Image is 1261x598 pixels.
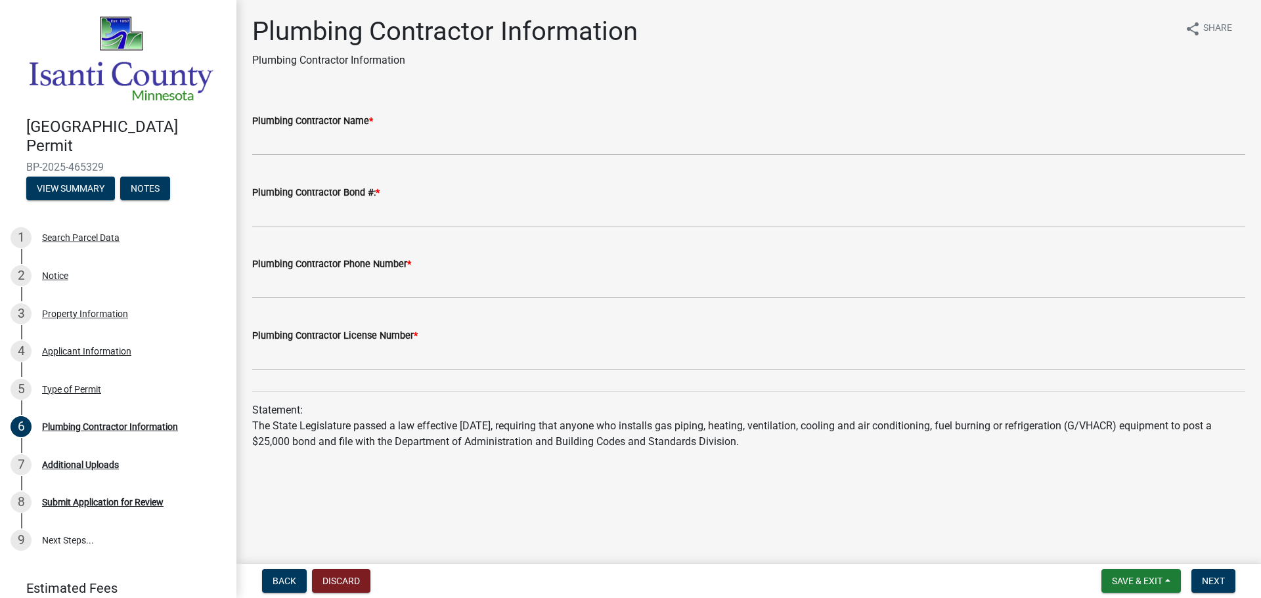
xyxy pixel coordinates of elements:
[42,460,119,469] div: Additional Uploads
[11,341,32,362] div: 4
[42,233,120,242] div: Search Parcel Data
[262,569,307,593] button: Back
[42,422,178,431] div: Plumbing Contractor Information
[42,347,131,356] div: Applicant Information
[11,530,32,551] div: 9
[26,14,215,104] img: Isanti County, Minnesota
[11,227,32,248] div: 1
[252,188,380,198] label: Plumbing Contractor Bond #:
[42,309,128,318] div: Property Information
[120,177,170,200] button: Notes
[1185,21,1201,37] i: share
[1191,569,1235,593] button: Next
[120,184,170,194] wm-modal-confirm: Notes
[1203,21,1232,37] span: Share
[42,498,164,507] div: Submit Application for Review
[252,16,638,47] h1: Plumbing Contractor Information
[273,576,296,586] span: Back
[1202,576,1225,586] span: Next
[252,391,1245,450] div: Statement: The State Legislature passed a law effective [DATE], requiring that anyone who install...
[26,177,115,200] button: View Summary
[1112,576,1162,586] span: Save & Exit
[252,53,638,68] p: Plumbing Contractor Information
[26,161,210,173] span: BP-2025-465329
[26,117,226,156] h4: [GEOGRAPHIC_DATA] Permit
[42,385,101,394] div: Type of Permit
[252,260,411,269] label: Plumbing Contractor Phone Number
[11,379,32,400] div: 5
[11,303,32,324] div: 3
[312,569,370,593] button: Discard
[1174,16,1243,41] button: shareShare
[11,265,32,286] div: 2
[26,184,115,194] wm-modal-confirm: Summary
[42,271,68,280] div: Notice
[11,454,32,475] div: 7
[1101,569,1181,593] button: Save & Exit
[11,492,32,513] div: 8
[252,331,418,341] label: Plumbing Contractor License Number
[252,117,373,126] label: Plumbing Contractor Name
[11,416,32,437] div: 6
